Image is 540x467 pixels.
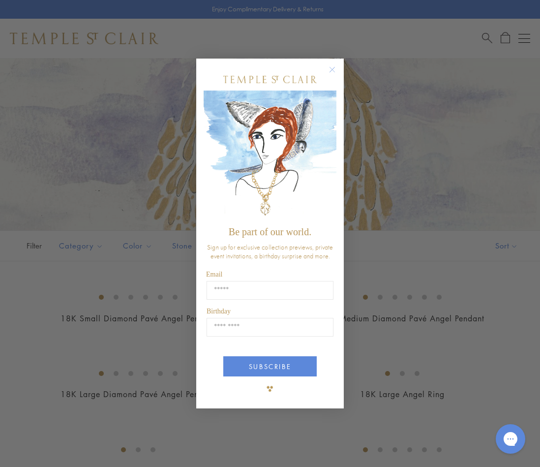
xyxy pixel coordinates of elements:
iframe: Gorgias live chat messenger [491,421,530,457]
span: Be part of our world. [229,226,311,237]
span: Email [206,271,222,278]
button: Close dialog [331,68,343,81]
img: TSC [260,379,280,399]
input: Email [207,281,333,300]
span: Sign up for exclusive collection previews, private event invitations, a birthday surprise and more. [207,243,333,260]
button: SUBSCRIBE [223,356,317,376]
img: c4a9eb12-d91a-4d4a-8ee0-386386f4f338.jpeg [204,91,336,222]
span: Birthday [207,308,231,315]
img: Temple St. Clair [223,76,317,83]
